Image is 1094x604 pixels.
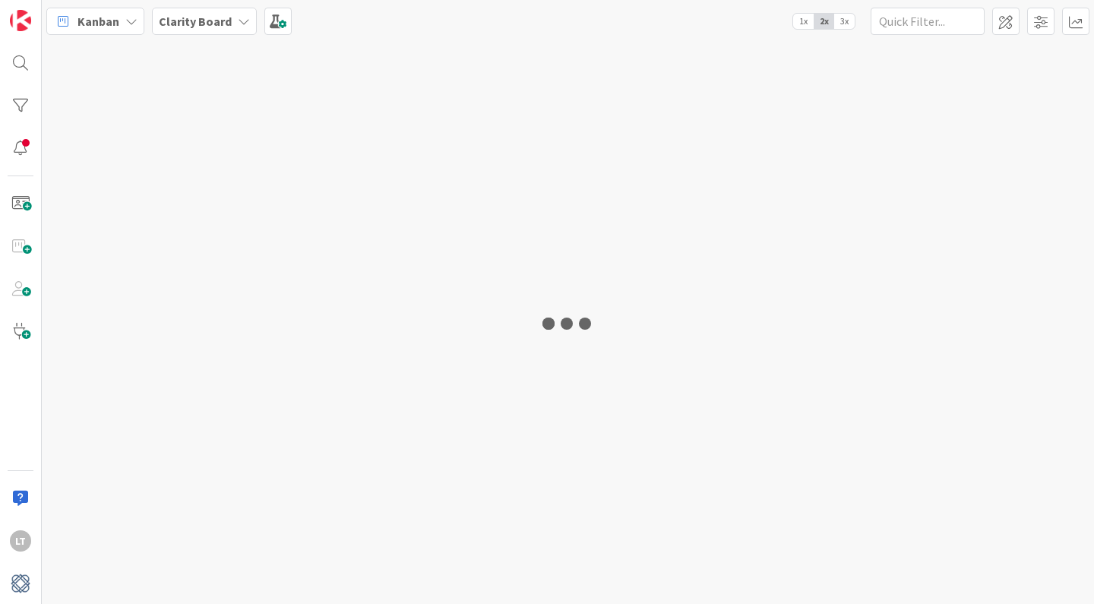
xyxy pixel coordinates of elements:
[814,14,834,29] span: 2x
[10,530,31,552] div: LT
[793,14,814,29] span: 1x
[159,14,232,29] b: Clarity Board
[10,10,31,31] img: Visit kanbanzone.com
[871,8,985,35] input: Quick Filter...
[77,12,119,30] span: Kanban
[834,14,855,29] span: 3x
[10,573,31,594] img: avatar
